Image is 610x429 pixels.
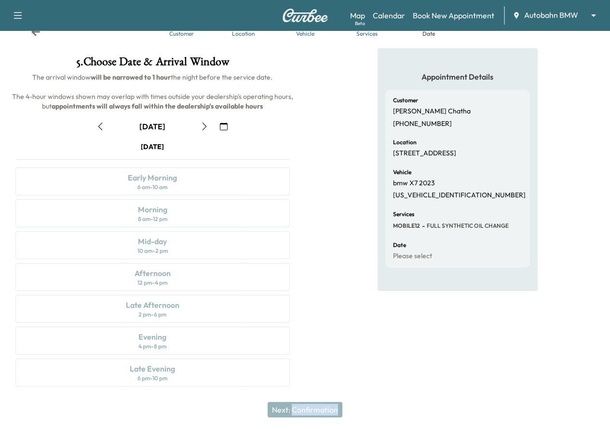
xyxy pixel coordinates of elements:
[393,139,417,145] h6: Location
[139,121,165,132] div: [DATE]
[169,31,194,37] div: Customer
[296,31,314,37] div: Vehicle
[141,142,164,152] div: [DATE]
[393,97,418,103] h6: Customer
[393,191,526,200] p: [US_VEHICLE_IDENTIFICATION_NUMBER]
[393,179,435,188] p: bmw X7 2023
[420,221,425,231] span: -
[232,31,255,37] div: Location
[350,10,365,21] a: MapBeta
[425,222,509,230] span: FULL SYNTHETIC OIL CHANGE
[393,120,452,128] p: [PHONE_NUMBER]
[373,10,405,21] a: Calendar
[393,222,420,230] span: MOBILE12
[52,102,263,111] b: appointments will always fall within the dealership's available hours
[12,73,295,111] span: The arrival window the night before the service date. The 4-hour windows shown may overlap with t...
[393,252,432,261] p: Please select
[8,56,298,72] h1: 5 . Choose Date & Arrival Window
[385,71,530,82] h5: Appointment Details
[393,169,411,175] h6: Vehicle
[393,149,456,158] p: [STREET_ADDRESS]
[282,9,328,22] img: Curbee Logo
[31,27,41,37] div: Back
[393,242,406,248] h6: Date
[413,10,494,21] a: Book New Appointment
[524,10,578,21] span: Autobahn BMW
[355,20,365,27] div: Beta
[91,73,171,82] b: will be narrowed to 1 hour
[393,211,414,217] h6: Services
[393,107,471,116] p: [PERSON_NAME] Chatha
[356,31,378,37] div: Services
[422,31,435,37] div: Date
